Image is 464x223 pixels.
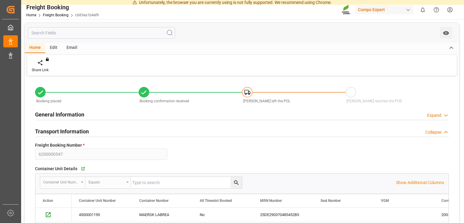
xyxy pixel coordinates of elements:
button: show 0 new notifications [416,3,430,17]
div: 25DE290370485452B5 [253,208,313,222]
p: Show Additional Columns [396,180,444,186]
span: Booking confirmation received [140,99,189,103]
div: Press SPACE to select this row. [35,208,72,222]
span: [PERSON_NAME] left the POL [243,99,290,103]
button: Compo Expert [356,4,416,15]
span: Booking placed [36,99,61,103]
div: MAERSK LABREA [132,208,192,222]
span: Container Number [139,199,169,203]
div: No [200,208,246,222]
button: search button [230,177,242,188]
span: Container Unit Details [35,166,77,172]
button: Help Center [430,3,443,17]
a: Freight Booking [43,13,69,17]
div: Home [25,43,45,53]
div: 4500001190 [72,208,132,222]
span: [PERSON_NAME] reached the POD [346,99,402,103]
button: open menu [85,177,131,188]
input: Search Fields [28,27,175,39]
div: Freight Booking [26,3,99,12]
span: Seal Number [321,199,341,203]
input: Type to search [131,177,242,188]
div: Collapse [425,129,441,135]
div: Action [43,199,53,203]
div: Email [62,43,82,53]
a: Home [26,13,36,17]
h2: General Information [35,110,84,119]
span: MRN Number [260,199,282,203]
div: Container Unit Number [43,178,79,185]
button: open menu [40,177,85,188]
div: Compo Expert [356,5,414,14]
h2: Transport Information [35,127,89,135]
img: Screenshot%202023-09-29%20at%2010.02.21.png_1712312052.png [342,5,351,15]
span: Freight Booking Number [35,142,85,148]
span: All Timeslot Booked [200,199,232,203]
div: Equals [89,178,124,185]
button: open menu [440,27,452,39]
div: Expand [427,112,441,119]
div: Edit [45,43,62,53]
span: Container Unit Number [79,199,116,203]
span: VGM [381,199,389,203]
